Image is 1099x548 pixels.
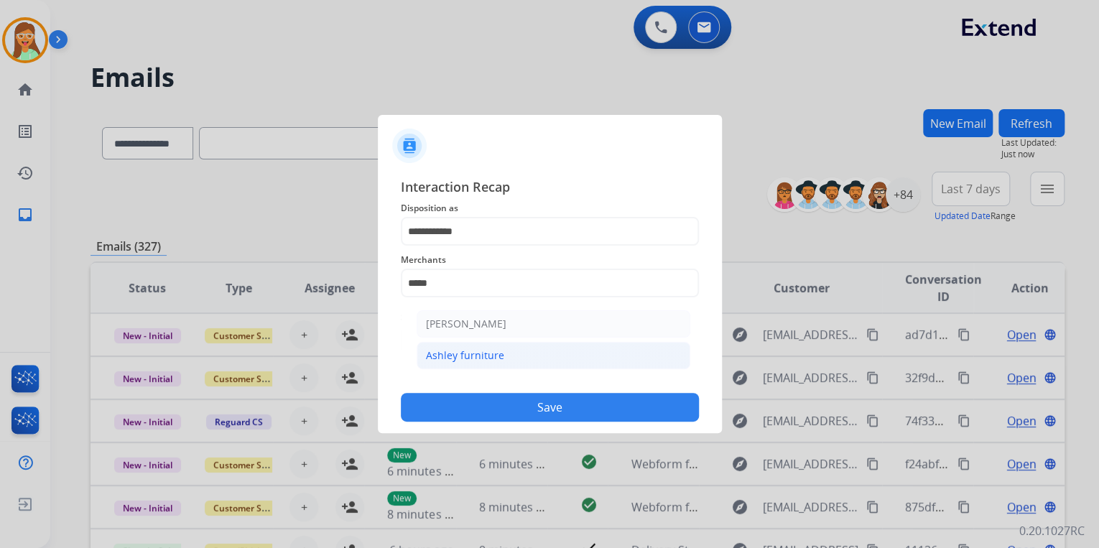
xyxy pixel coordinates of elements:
[426,348,504,363] div: Ashley furniture
[426,317,506,331] div: [PERSON_NAME]
[401,251,699,269] span: Merchants
[392,129,427,163] img: contactIcon
[401,200,699,217] span: Disposition as
[1019,522,1085,539] p: 0.20.1027RC
[401,177,699,200] span: Interaction Recap
[401,393,699,422] button: Save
